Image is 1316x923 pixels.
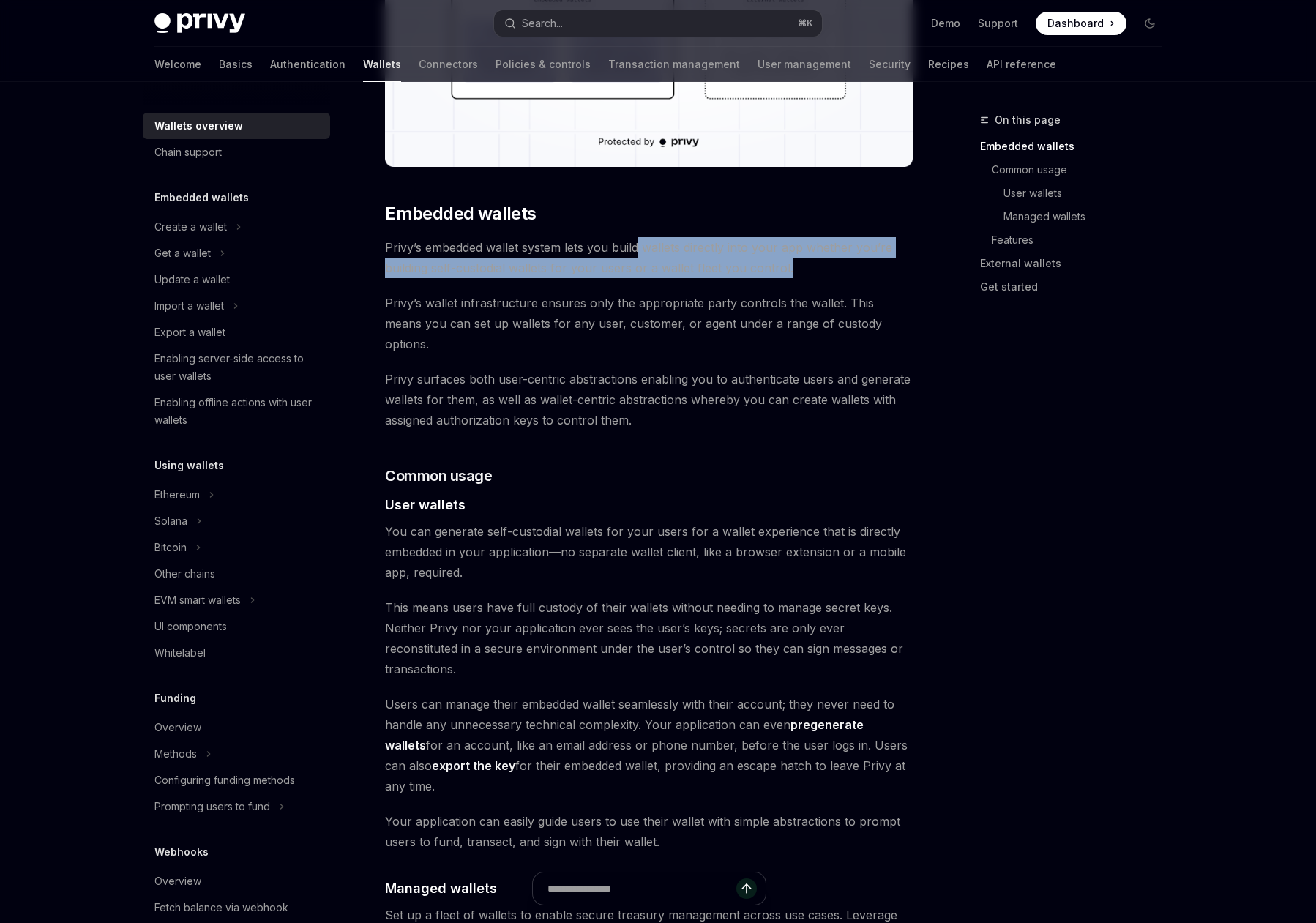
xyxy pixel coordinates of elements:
div: Overview [154,872,201,890]
span: This means users have full custody of their wallets without needing to manage secret keys. Neithe... [385,597,913,679]
button: Send message [736,878,757,899]
div: Methods [154,745,197,763]
button: Search...⌘K [494,10,822,37]
a: Chain support [143,139,330,165]
a: Recipes [928,47,969,82]
span: Privy’s wallet infrastructure ensures only the appropriate party controls the wallet. This means ... [385,293,913,354]
div: Overview [154,719,201,736]
a: Configuring funding methods [143,767,330,793]
a: External wallets [980,252,1173,275]
a: Get started [980,275,1173,299]
h5: Embedded wallets [154,189,249,206]
a: Welcome [154,47,201,82]
span: Dashboard [1047,16,1104,31]
div: Whitelabel [154,644,206,662]
div: Other chains [154,565,215,583]
a: Authentication [270,47,345,82]
div: Export a wallet [154,324,225,341]
div: Solana [154,512,187,530]
div: UI components [154,618,227,635]
div: Update a wallet [154,271,230,288]
a: User wallets [1003,182,1173,205]
a: Basics [219,47,253,82]
div: Create a wallet [154,218,227,236]
a: Security [869,47,911,82]
a: Overview [143,868,330,894]
a: Overview [143,714,330,741]
a: export the key [432,758,515,774]
a: Wallets [363,47,401,82]
a: Whitelabel [143,640,330,666]
div: Chain support [154,143,222,161]
a: Update a wallet [143,266,330,293]
a: Support [978,16,1018,31]
a: Wallets overview [143,113,330,139]
a: Enabling server-side access to user wallets [143,345,330,389]
div: Bitcoin [154,539,187,556]
div: Configuring funding methods [154,771,295,789]
span: You can generate self-custodial wallets for your users for a wallet experience that is directly e... [385,521,913,583]
div: Get a wallet [154,244,211,262]
div: Import a wallet [154,297,224,315]
a: Other chains [143,561,330,587]
h5: Using wallets [154,457,224,474]
a: Connectors [419,47,478,82]
a: Common usage [992,158,1173,182]
div: Prompting users to fund [154,798,270,815]
div: EVM smart wallets [154,591,241,609]
a: UI components [143,613,330,640]
span: Your application can easily guide users to use their wallet with simple abstractions to prompt us... [385,811,913,852]
span: User wallets [385,495,466,515]
a: Enabling offline actions with user wallets [143,389,330,433]
h5: Funding [154,690,196,707]
button: Toggle dark mode [1138,12,1162,35]
a: User management [758,47,851,82]
div: Enabling offline actions with user wallets [154,394,321,429]
span: Common usage [385,466,492,486]
span: Embedded wallets [385,202,536,225]
a: Fetch balance via webhook [143,894,330,921]
a: Demo [931,16,960,31]
span: ⌘ K [798,18,813,29]
img: dark logo [154,13,245,34]
div: Fetch balance via webhook [154,899,288,916]
a: Export a wallet [143,319,330,345]
a: Features [992,228,1173,252]
a: Policies & controls [496,47,591,82]
a: Managed wallets [1003,205,1173,228]
a: API reference [987,47,1056,82]
a: Embedded wallets [980,135,1173,158]
span: Users can manage their embedded wallet seamlessly with their account; they never need to handle a... [385,694,913,796]
div: Search... [522,15,563,32]
div: Ethereum [154,486,200,504]
span: Privy’s embedded wallet system lets you build wallets directly into your app whether you’re build... [385,237,913,278]
div: Wallets overview [154,117,243,135]
span: Privy surfaces both user-centric abstractions enabling you to authenticate users and generate wal... [385,369,913,430]
div: Enabling server-side access to user wallets [154,350,321,385]
h5: Webhooks [154,843,209,861]
span: On this page [995,111,1061,129]
a: Transaction management [608,47,740,82]
a: Dashboard [1036,12,1126,35]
